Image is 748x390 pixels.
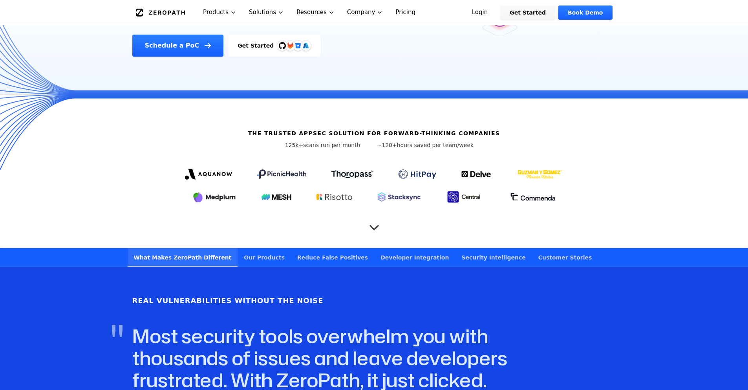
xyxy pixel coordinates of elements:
img: Stacksync [377,192,421,202]
svg: Bitbucket [294,41,302,50]
img: Medplum [192,191,236,203]
a: Book Demo [558,6,612,20]
img: Thoropass [331,170,373,178]
h6: Real Vulnerabilities Without the Noise [132,295,324,306]
button: Scroll to next section [366,217,382,233]
span: 125k+ [285,142,304,148]
p: hours saved per team/week [377,141,474,149]
a: Our Products [238,248,291,267]
img: Central [446,190,485,204]
a: Customer Stories [532,248,598,267]
img: GitHub [279,42,286,49]
h6: The Trusted AppSec solution for forward-thinking companies [248,129,500,137]
a: Developer Integration [374,248,455,267]
p: scans run per month [274,141,371,149]
a: Schedule a PoC [132,35,224,57]
img: GitLab [282,38,298,53]
a: Get StartedGitHubGitLabAzure [228,35,321,57]
a: Login [463,6,497,20]
img: Mesh [262,194,291,200]
img: Azure [303,42,309,49]
a: Security Intelligence [455,248,532,267]
span: " [110,319,124,357]
span: ~120+ [377,142,397,148]
img: GYG [517,165,563,184]
a: Get Started [500,6,555,20]
a: What Makes ZeroPath Different [128,248,238,267]
a: Reduce False Positives [291,248,374,267]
